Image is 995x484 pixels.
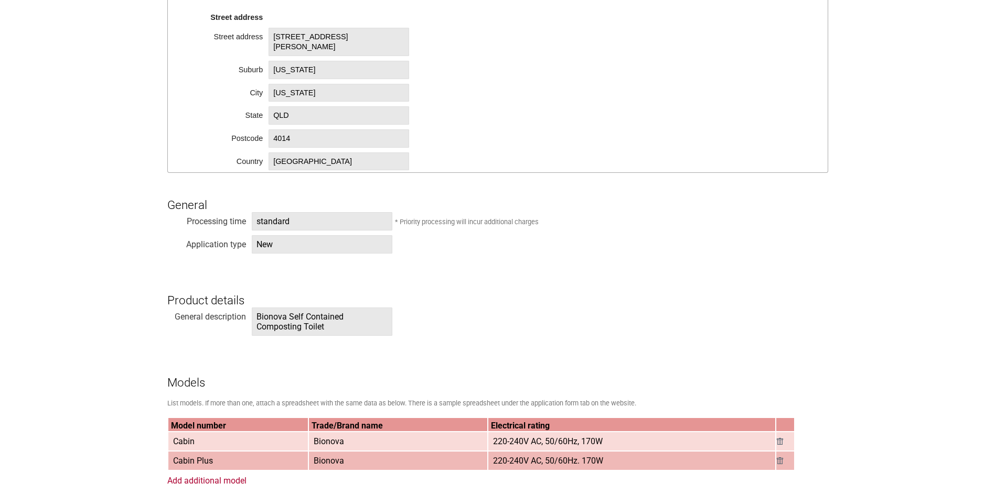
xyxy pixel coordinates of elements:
th: Trade/Brand name [309,418,488,431]
small: List models. If more than one, attach a spreadsheet with the same data as below. There is a sampl... [167,399,636,407]
span: New [252,235,392,254]
small: * Priority processing will incur additional charges [395,218,539,226]
span: 220-240V AC, 50/60Hz. 170W [489,452,607,469]
th: Model number [168,418,308,431]
span: [STREET_ADDRESS][PERSON_NAME] [269,28,409,56]
span: [GEOGRAPHIC_DATA] [269,152,409,171]
span: 220-240V AC, 50/60Hz, 170W [489,433,607,450]
th: Electrical rating [488,418,775,431]
span: Bionova Self Contained Composting Toilet [252,307,392,336]
div: Suburb [184,62,263,73]
img: Remove [777,438,783,445]
h3: Models [167,358,828,389]
div: City [184,85,263,96]
span: Cabin [169,433,199,450]
span: 4014 [269,129,409,148]
img: Remove [777,457,783,464]
span: [US_STATE] [269,61,409,79]
span: standard [252,212,392,230]
div: Postcode [184,131,263,141]
span: Bionova [309,452,348,469]
div: Street address [184,29,263,40]
span: Cabin Plus [169,452,217,469]
span: QLD [269,106,409,125]
div: Processing time [167,214,246,224]
div: State [184,108,263,118]
strong: Street address [210,13,263,21]
div: General description [167,309,246,320]
div: Application type [167,237,246,247]
h3: Product details [167,276,828,307]
span: [US_STATE] [269,84,409,102]
span: Bionova [309,433,348,450]
h3: General [167,181,828,212]
div: Country [184,154,263,164]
